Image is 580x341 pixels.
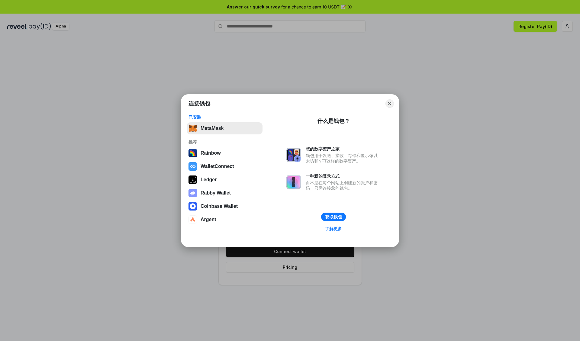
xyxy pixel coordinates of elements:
[188,215,197,224] img: svg+xml,%3Csvg%20width%3D%2228%22%20height%3D%2228%22%20viewBox%3D%220%200%2028%2028%22%20fill%3D...
[201,164,234,169] div: WalletConnect
[188,124,197,133] img: svg+xml,%3Csvg%20fill%3D%22none%22%20height%3D%2233%22%20viewBox%3D%220%200%2035%2033%22%20width%...
[187,122,263,134] button: MetaMask
[306,153,381,164] div: 钱包用于发送、接收、存储和显示像以太坊和NFT这样的数字资产。
[286,175,301,189] img: svg+xml,%3Csvg%20xmlns%3D%22http%3A%2F%2Fwww.w3.org%2F2000%2Fsvg%22%20fill%3D%22none%22%20viewBox...
[325,214,342,220] div: 获取钱包
[188,162,197,171] img: svg+xml,%3Csvg%20width%3D%2228%22%20height%3D%2228%22%20viewBox%3D%220%200%2028%2028%22%20fill%3D...
[286,148,301,162] img: svg+xml,%3Csvg%20xmlns%3D%22http%3A%2F%2Fwww.w3.org%2F2000%2Fsvg%22%20fill%3D%22none%22%20viewBox...
[188,139,261,145] div: 推荐
[201,126,224,131] div: MetaMask
[325,226,342,231] div: 了解更多
[187,174,263,186] button: Ledger
[188,149,197,157] img: svg+xml,%3Csvg%20width%3D%22120%22%20height%3D%22120%22%20viewBox%3D%220%200%20120%20120%22%20fil...
[201,190,231,196] div: Rabby Wallet
[187,200,263,212] button: Coinbase Wallet
[201,204,238,209] div: Coinbase Wallet
[306,180,381,191] div: 而不是在每个网站上创建新的账户和密码，只需连接您的钱包。
[306,173,381,179] div: 一种新的登录方式
[321,225,346,233] a: 了解更多
[306,146,381,152] div: 您的数字资产之家
[201,217,216,222] div: Argent
[188,175,197,184] img: svg+xml,%3Csvg%20xmlns%3D%22http%3A%2F%2Fwww.w3.org%2F2000%2Fsvg%22%20width%3D%2228%22%20height%3...
[187,160,263,172] button: WalletConnect
[187,187,263,199] button: Rabby Wallet
[321,213,346,221] button: 获取钱包
[188,100,210,107] h1: 连接钱包
[187,214,263,226] button: Argent
[201,150,221,156] div: Rainbow
[187,147,263,159] button: Rainbow
[188,114,261,120] div: 已安装
[385,99,394,108] button: Close
[317,117,350,125] div: 什么是钱包？
[188,189,197,197] img: svg+xml,%3Csvg%20xmlns%3D%22http%3A%2F%2Fwww.w3.org%2F2000%2Fsvg%22%20fill%3D%22none%22%20viewBox...
[201,177,217,182] div: Ledger
[188,202,197,211] img: svg+xml,%3Csvg%20width%3D%2228%22%20height%3D%2228%22%20viewBox%3D%220%200%2028%2028%22%20fill%3D...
